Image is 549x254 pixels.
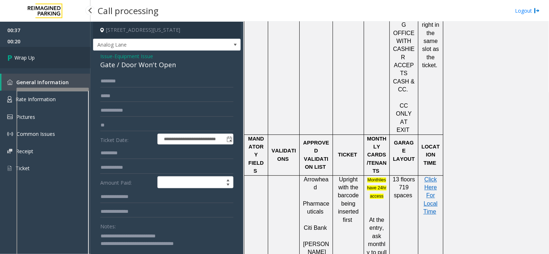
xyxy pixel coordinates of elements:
[223,182,233,188] span: Decrease value
[393,140,415,162] span: GARAGE LAYOUT
[393,176,415,199] span: 13 floors 719 spaces
[16,148,33,155] span: Receipt
[304,225,327,231] span: Citi Bank
[271,148,296,162] span: VALIDATIONS
[303,140,329,170] span: APPROVED VALIDATION LIST
[93,39,211,51] span: Analog Lane
[16,165,30,172] span: Ticket
[7,131,13,137] img: 'icon'
[100,220,116,230] label: Notes:
[515,7,540,14] a: Logout
[7,115,13,119] img: 'icon'
[114,52,153,60] span: Equipment Issue
[393,62,415,92] span: ACCEPTS CASH & CC.
[367,136,387,174] span: MONTHLY CARDS/TENANTS
[534,7,540,14] img: logout
[338,176,359,223] span: Upright with the barcode being inserted first
[98,176,156,189] label: Amount Paid:
[113,53,153,60] span: -
[94,2,162,20] h3: Call processing
[423,177,438,215] a: Click Here For Local Time
[16,79,69,86] span: General Information
[1,74,90,91] a: General Information
[367,177,386,199] span: Monthlies have 24hr access
[225,134,233,144] span: Toggle popup
[393,5,415,60] span: ONLY PARKING OFFICE WITH CASHIER
[98,134,156,145] label: Ticket Date:
[303,201,329,215] span: Pharmaceuticals
[396,103,412,133] span: CC ONLY AT EXIT
[7,96,12,103] img: 'icon'
[7,149,12,154] img: 'icon'
[93,22,241,39] h4: [STREET_ADDRESS][US_STATE]
[100,52,113,60] span: Issue
[422,144,440,166] span: LOCATION TIME
[100,60,233,70] div: Gate / Door Won't Open
[14,54,35,61] span: Wrap Up
[16,96,56,103] span: Rate Information
[248,136,264,174] span: MANDATORY FIELDS
[223,177,233,182] span: Increase value
[338,152,357,158] span: TICKET
[304,176,328,190] span: Arrowhead
[7,165,12,172] img: 'icon'
[7,79,13,85] img: 'icon'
